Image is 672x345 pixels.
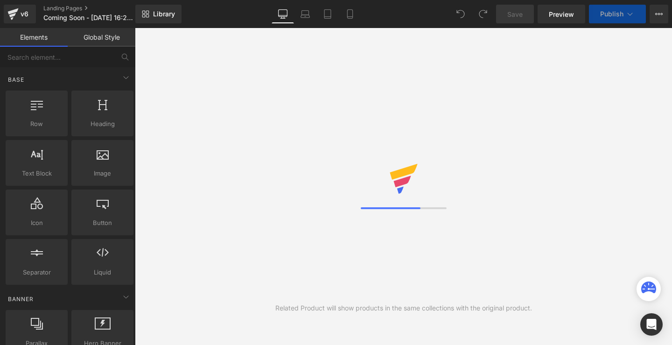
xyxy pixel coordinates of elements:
[153,10,175,18] span: Library
[640,313,663,336] div: Open Intercom Messenger
[7,295,35,303] span: Banner
[43,14,133,21] span: Coming Soon - [DATE] 16:20:26
[272,5,294,23] a: Desktop
[8,119,65,129] span: Row
[474,5,492,23] button: Redo
[8,218,65,228] span: Icon
[339,5,361,23] a: Mobile
[7,75,25,84] span: Base
[549,9,574,19] span: Preview
[507,9,523,19] span: Save
[4,5,36,23] a: v6
[74,119,131,129] span: Heading
[294,5,316,23] a: Laptop
[74,218,131,228] span: Button
[600,10,623,18] span: Publish
[275,303,532,313] div: Related Product will show products in the same collections with the original product.
[650,5,668,23] button: More
[538,5,585,23] a: Preview
[19,8,30,20] div: v6
[68,28,135,47] a: Global Style
[74,268,131,277] span: Liquid
[451,5,470,23] button: Undo
[135,5,182,23] a: New Library
[43,5,151,12] a: Landing Pages
[316,5,339,23] a: Tablet
[8,268,65,277] span: Separator
[8,169,65,178] span: Text Block
[589,5,646,23] button: Publish
[74,169,131,178] span: Image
